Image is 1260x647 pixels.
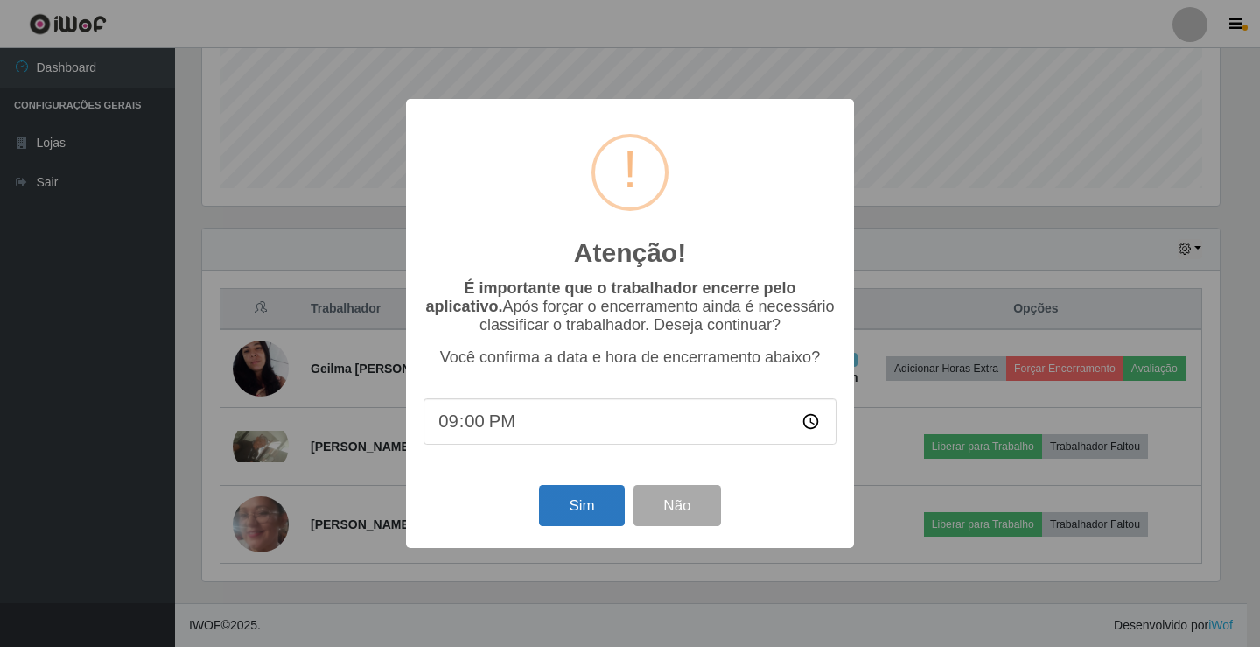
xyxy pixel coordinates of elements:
[423,348,836,367] p: Você confirma a data e hora de encerramento abaixo?
[633,485,720,526] button: Não
[539,485,624,526] button: Sim
[574,237,686,269] h2: Atenção!
[425,279,795,315] b: É importante que o trabalhador encerre pelo aplicativo.
[423,279,836,334] p: Após forçar o encerramento ainda é necessário classificar o trabalhador. Deseja continuar?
